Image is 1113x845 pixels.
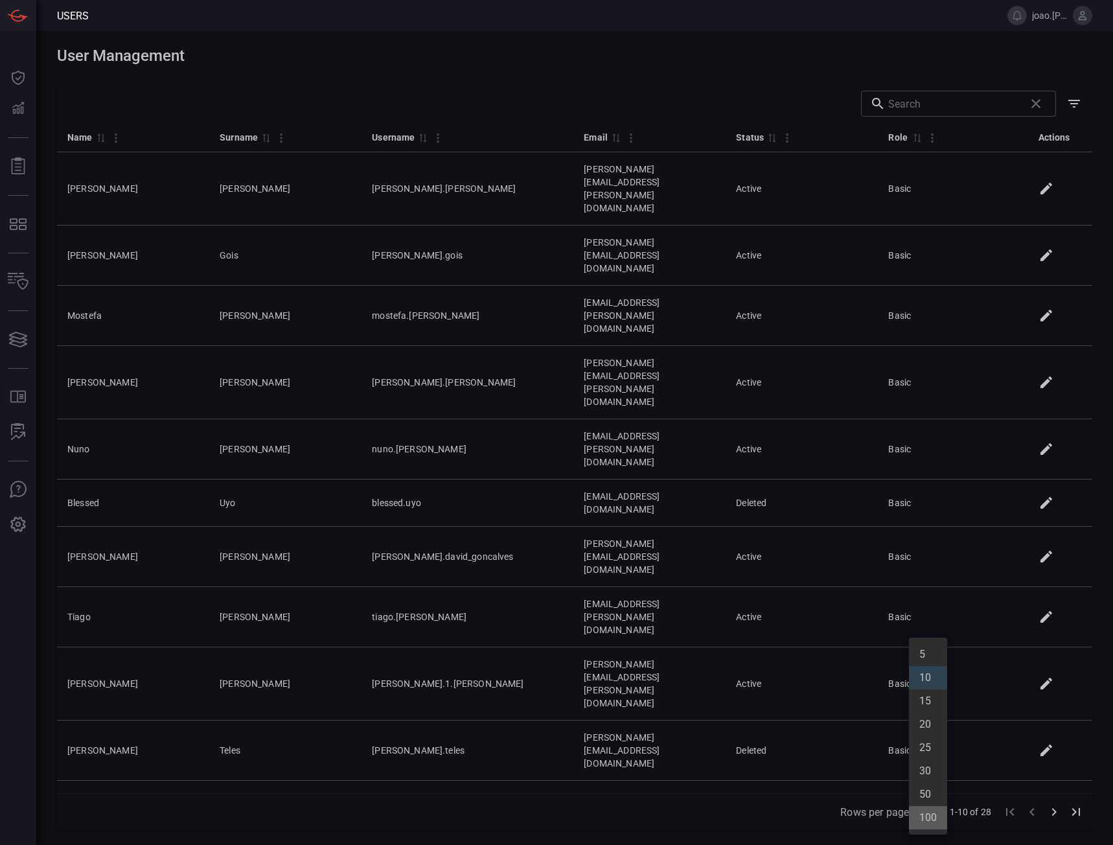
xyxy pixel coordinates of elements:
li: 15 [909,689,947,713]
li: 100 [909,806,947,829]
li: 10 [909,666,947,689]
li: 20 [909,713,947,736]
li: 50 [909,783,947,806]
li: 25 [909,736,947,759]
li: 30 [909,759,947,783]
li: 5 [909,643,947,666]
